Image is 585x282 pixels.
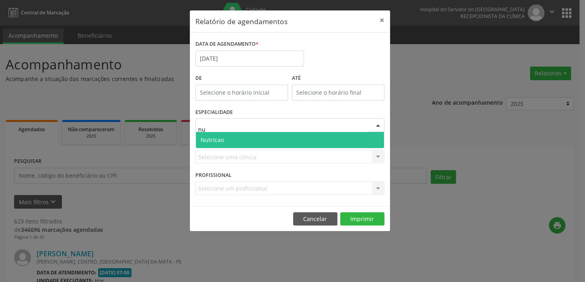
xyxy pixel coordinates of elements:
input: Selecione o horário inicial [195,85,288,101]
span: Nutricao [201,136,224,144]
label: PROFISSIONAL [195,169,232,181]
input: Seleciona uma especialidade [198,121,368,137]
label: ATÉ [292,72,384,85]
input: Selecione o horário final [292,85,384,101]
button: Imprimir [340,212,384,226]
h5: Relatório de agendamentos [195,16,287,26]
label: DATA DE AGENDAMENTO [195,38,259,51]
input: Selecione uma data ou intervalo [195,51,304,67]
button: Cancelar [293,212,337,226]
label: ESPECIALIDADE [195,106,233,119]
button: Close [374,10,390,30]
label: De [195,72,288,85]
